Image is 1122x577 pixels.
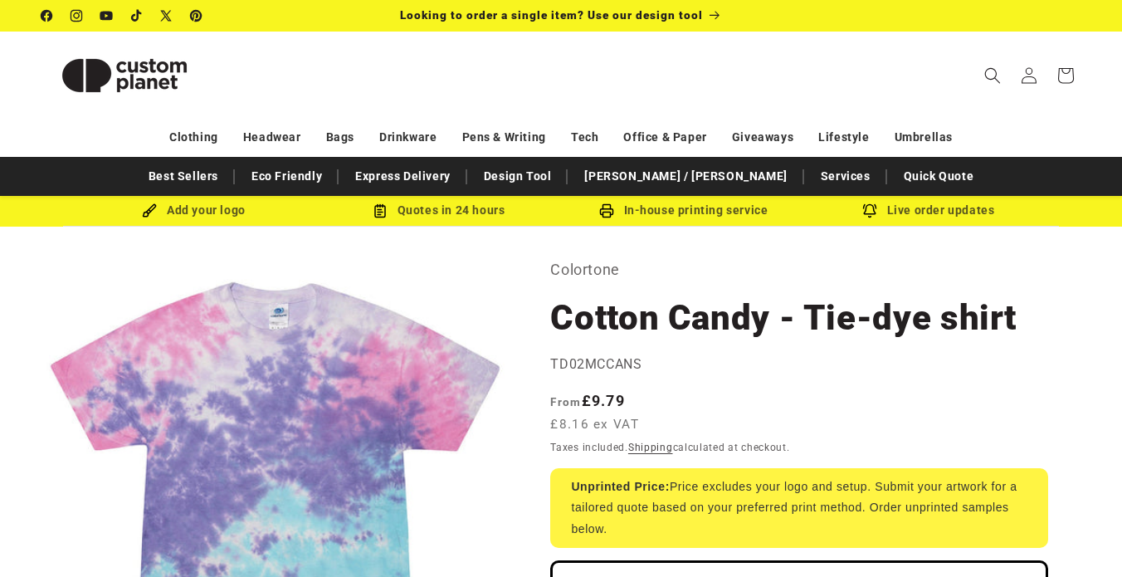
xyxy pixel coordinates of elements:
div: Taxes included. calculated at checkout. [550,439,1048,456]
span: TD02MCCANS [550,356,641,372]
a: Lifestyle [818,123,869,152]
strong: Unprinted Price: [571,480,670,493]
div: Add your logo [71,200,316,221]
a: Tech [571,123,598,152]
a: [PERSON_NAME] / [PERSON_NAME] [576,162,795,191]
span: From [550,395,581,408]
a: Bags [326,123,354,152]
a: Pens & Writing [462,123,546,152]
a: Design Tool [476,162,560,191]
span: Looking to order a single item? Use our design tool [400,8,703,22]
a: Giveaways [732,123,793,152]
a: Custom Planet [36,32,214,119]
div: Price excludes your logo and setup. Submit your artwork for a tailored quote based on your prefer... [550,468,1048,548]
a: Services [812,162,879,191]
iframe: Chat Widget [1039,497,1122,577]
img: Brush Icon [142,203,157,218]
a: Drinkware [379,123,437,152]
a: Umbrellas [895,123,953,152]
a: Headwear [243,123,301,152]
a: Eco Friendly [243,162,330,191]
img: In-house printing [599,203,614,218]
a: Shipping [628,442,673,453]
img: Order Updates Icon [373,203,388,218]
img: Order updates [862,203,877,218]
h1: Cotton Candy - Tie-dye shirt [550,296,1048,340]
a: Best Sellers [140,162,227,191]
div: Live order updates [806,200,1051,221]
a: Express Delivery [347,162,459,191]
img: Custom Planet [41,38,207,113]
strong: £9.79 [550,392,625,409]
div: Quotes in 24 hours [316,200,561,221]
a: Clothing [169,123,218,152]
a: Office & Paper [623,123,706,152]
p: Colortone [550,257,1048,283]
summary: Search [974,57,1011,94]
a: Quick Quote [895,162,983,191]
div: In-house printing service [561,200,806,221]
span: £8.16 ex VAT [550,415,639,434]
